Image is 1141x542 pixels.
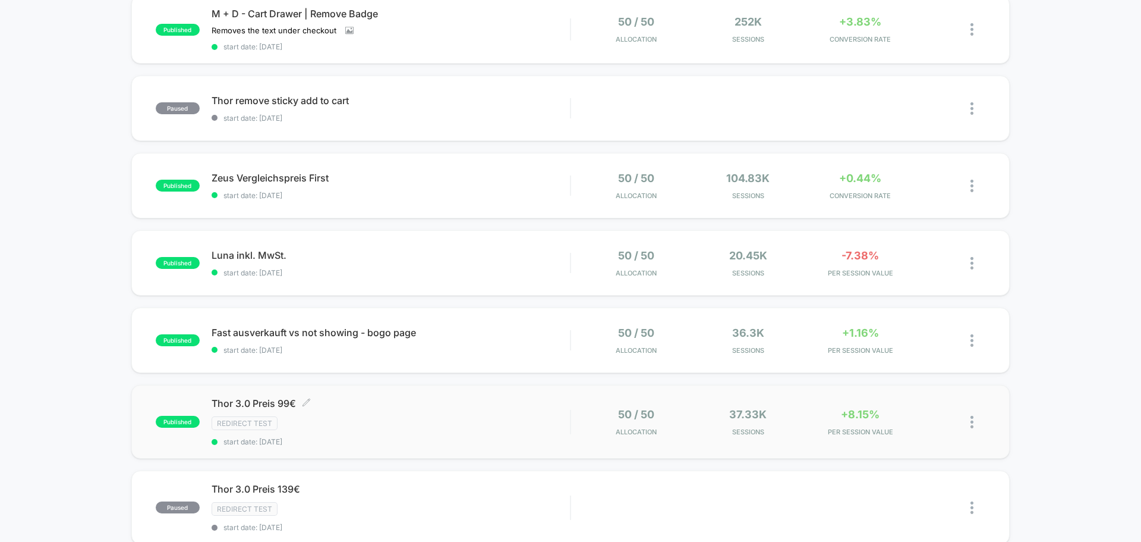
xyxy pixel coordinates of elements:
span: 50 / 50 [618,408,654,421]
span: +0.44% [839,172,881,184]
span: Thor 3.0 Preis 139€ [212,483,570,495]
span: paused [156,102,200,114]
span: paused [156,502,200,513]
span: Redirect Test [212,502,278,516]
span: start date: [DATE] [212,191,570,200]
span: +8.15% [841,408,880,421]
span: 50 / 50 [618,15,654,28]
span: Allocation [616,35,657,43]
span: 20.45k [729,249,767,262]
span: Sessions [695,269,802,277]
span: M + D - Cart Drawer | Remove Badge [212,8,570,20]
span: Allocation [616,192,657,200]
span: Sessions [695,192,802,200]
span: start date: [DATE] [212,268,570,277]
span: published [156,257,200,269]
span: Sessions [695,35,802,43]
span: start date: [DATE] [212,114,570,123]
span: Fast ausverkauft vs not showing - bogo page [212,327,570,339]
span: PER SESSION VALUE [807,269,913,277]
span: start date: [DATE] [212,437,570,446]
span: CONVERSION RATE [807,35,913,43]
span: Zeus Vergleichspreis First [212,172,570,184]
span: 37.33k [729,408,767,421]
span: published [156,24,200,36]
span: Allocation [616,428,657,436]
span: PER SESSION VALUE [807,346,913,355]
span: Allocation [616,269,657,277]
span: Allocation [616,346,657,355]
span: Thor 3.0 Preis 99€ [212,397,570,409]
span: +3.83% [839,15,881,28]
span: Redirect Test [212,416,278,430]
span: 36.3k [732,327,764,339]
span: start date: [DATE] [212,42,570,51]
span: Sessions [695,428,802,436]
span: 50 / 50 [618,327,654,339]
span: 50 / 50 [618,249,654,262]
span: Thor remove sticky add to cart [212,95,570,106]
span: published [156,180,200,192]
span: start date: [DATE] [212,346,570,355]
span: +1.16% [842,327,879,339]
img: close [970,416,973,428]
span: 50 / 50 [618,172,654,184]
span: 252k [735,15,762,28]
img: close [970,502,973,514]
img: close [970,23,973,36]
span: PER SESSION VALUE [807,428,913,436]
img: close [970,257,973,270]
img: close [970,334,973,347]
span: start date: [DATE] [212,523,570,532]
img: close [970,102,973,115]
img: close [970,180,973,192]
span: Removes the text under checkout [212,26,336,35]
span: published [156,416,200,428]
span: CONVERSION RATE [807,192,913,200]
span: Sessions [695,346,802,355]
span: 104.83k [726,172,770,184]
span: published [156,334,200,346]
span: -7.38% [841,249,879,262]
span: Luna inkl. MwSt. [212,249,570,261]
